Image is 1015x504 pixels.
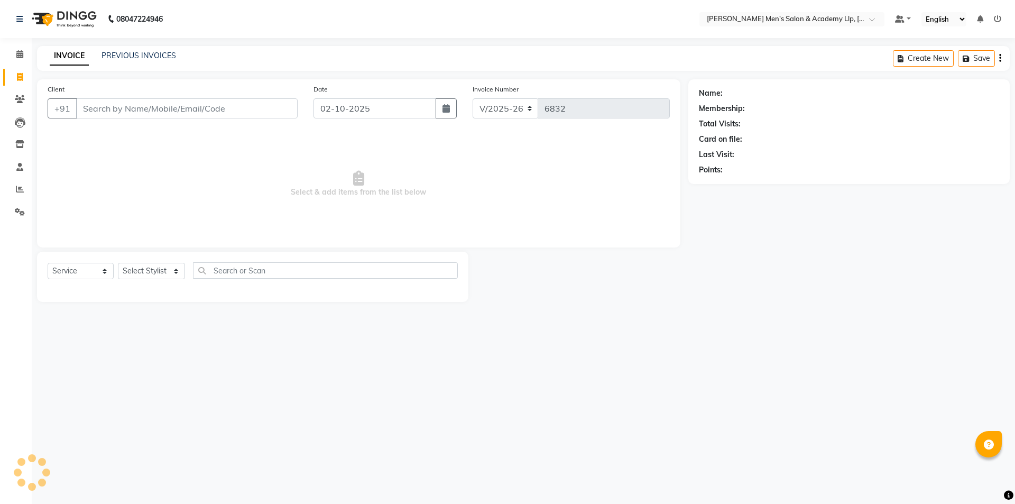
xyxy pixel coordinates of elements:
input: Search by Name/Mobile/Email/Code [76,98,298,118]
a: PREVIOUS INVOICES [101,51,176,60]
button: Save [958,50,995,67]
b: 08047224946 [116,4,163,34]
div: Points: [699,164,723,176]
div: Total Visits: [699,118,741,130]
div: Last Visit: [699,149,734,160]
button: Create New [893,50,954,67]
div: Membership: [699,103,745,114]
span: Select & add items from the list below [48,131,670,237]
div: Name: [699,88,723,99]
img: logo [27,4,99,34]
label: Invoice Number [473,85,519,94]
button: +91 [48,98,77,118]
a: INVOICE [50,47,89,66]
input: Search or Scan [193,262,458,279]
div: Card on file: [699,134,742,145]
label: Client [48,85,64,94]
iframe: chat widget [971,462,1004,493]
label: Date [313,85,328,94]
